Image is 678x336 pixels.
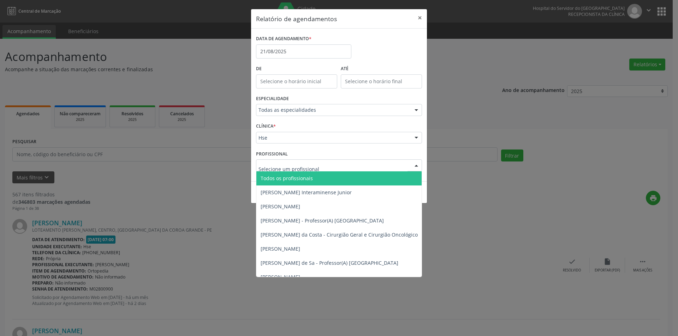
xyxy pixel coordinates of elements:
[256,14,337,23] h5: Relatório de agendamentos
[256,93,289,104] label: ESPECIALIDADE
[261,231,418,238] span: [PERSON_NAME] da Costa - Cirurgião Geral e Cirurgião Oncológico
[258,134,408,141] span: Hse
[261,203,300,210] span: [PERSON_NAME]
[258,106,408,114] span: Todas as especialidades
[341,74,422,88] input: Selecione o horário final
[258,162,408,176] input: Selecione um profissional
[413,9,427,26] button: Close
[256,74,337,88] input: Selecione o horário inicial
[261,259,398,266] span: [PERSON_NAME] de Sa - Professor(A) [GEOGRAPHIC_DATA]
[256,33,311,44] label: DATA DE AGENDAMENTO
[261,245,300,252] span: [PERSON_NAME]
[261,274,300,280] span: [PERSON_NAME]
[261,189,352,196] span: [PERSON_NAME] Interaminense Junior
[256,44,351,59] input: Selecione uma data ou intervalo
[341,63,422,74] label: ATÉ
[256,121,276,132] label: CLÍNICA
[261,175,313,182] span: Todos os profissionais
[261,217,384,224] span: [PERSON_NAME] - Professor(A) [GEOGRAPHIC_DATA]
[256,148,288,159] label: PROFISSIONAL
[256,63,337,74] label: De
